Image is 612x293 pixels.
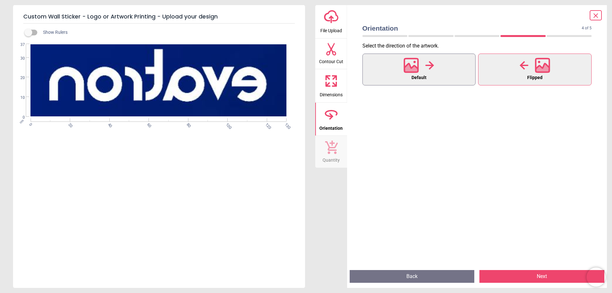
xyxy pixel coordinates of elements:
[185,122,189,126] span: 80
[320,89,343,98] span: Dimensions
[13,56,25,61] span: 30
[264,122,268,126] span: 120
[315,39,347,69] button: Contour Cut
[13,42,25,48] span: 37
[362,42,597,49] p: Select the direction of the artwork .
[224,122,229,126] span: 100
[13,115,25,120] span: 0
[582,26,592,31] span: 4 of 5
[319,122,343,132] span: Orientation
[320,25,342,34] span: File Upload
[319,55,343,65] span: Contour Cut
[412,74,426,82] span: Default
[362,24,582,33] span: Orientation
[18,119,24,124] span: cm
[478,54,592,85] button: Flipped
[283,122,288,126] span: 130
[527,74,543,82] span: Flipped
[13,75,25,81] span: 20
[362,54,476,85] button: Default
[315,103,347,136] button: Orientation
[315,5,347,38] button: File Upload
[28,29,305,36] div: Show Rulers
[28,122,32,126] span: 0
[146,122,150,126] span: 60
[350,270,475,283] button: Back
[106,122,111,126] span: 40
[13,95,25,100] span: 10
[315,69,347,102] button: Dimensions
[586,267,606,287] iframe: Brevo live chat
[315,136,347,168] button: Quantity
[479,270,604,283] button: Next
[323,154,340,164] span: Quantity
[67,122,71,126] span: 20
[23,10,295,24] h5: Custom Wall Sticker - Logo or Artwork Printing - Upload your design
